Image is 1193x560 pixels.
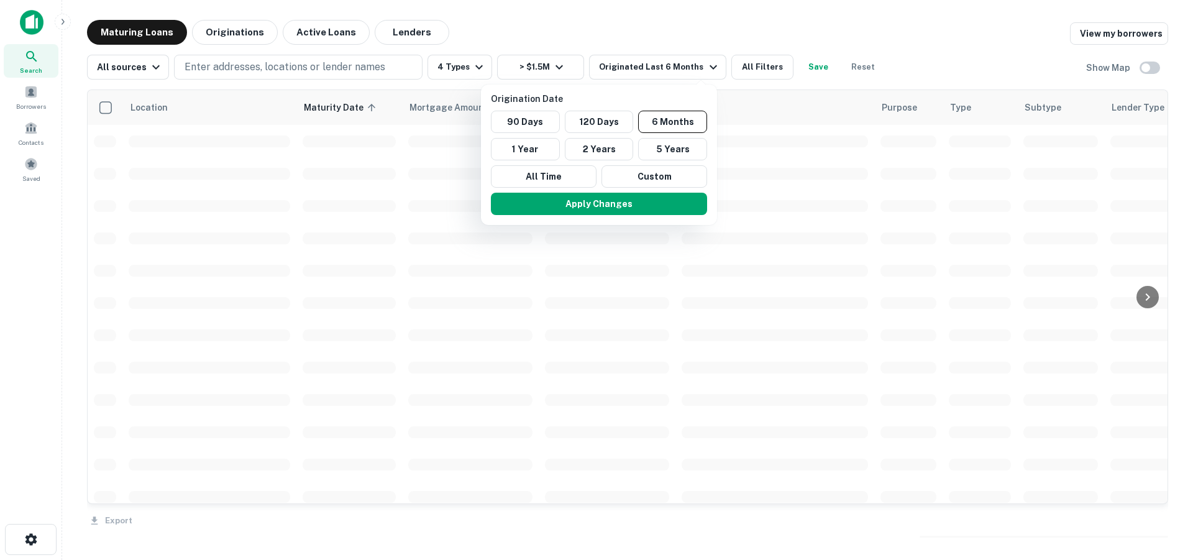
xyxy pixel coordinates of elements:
[1131,461,1193,520] iframe: Chat Widget
[565,138,634,160] button: 2 Years
[491,193,707,215] button: Apply Changes
[638,138,707,160] button: 5 Years
[491,165,596,188] button: All Time
[491,92,712,106] p: Origination Date
[491,111,560,133] button: 90 Days
[491,138,560,160] button: 1 Year
[601,165,707,188] button: Custom
[638,111,707,133] button: 6 Months
[565,111,634,133] button: 120 Days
